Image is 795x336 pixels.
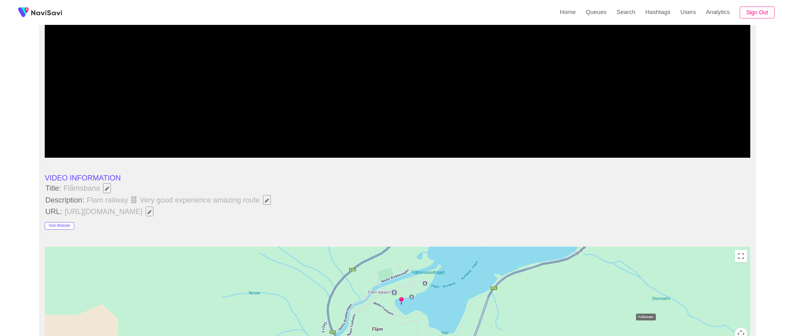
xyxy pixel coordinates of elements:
[16,5,31,20] img: fireSpot
[263,195,271,205] button: Edit Field
[103,183,111,193] button: Edit Field
[45,196,85,204] span: Description:
[740,7,775,19] button: Sign Out
[45,222,74,230] button: Visit Website
[104,187,110,191] span: Edit Field
[45,207,63,216] span: URL:
[264,198,270,203] span: Edit Field
[45,220,74,228] a: Visit Website
[146,207,153,216] button: Edit Field
[45,184,62,192] span: Title:
[45,174,750,182] li: VIDEO INFORMATION
[735,250,747,262] button: Toggle fullscreen view
[86,194,274,205] span: Flam railway 🛤 Very good experience amazing route
[31,9,62,16] img: fireSpot
[64,206,157,217] span: [URL][DOMAIN_NAME]
[147,210,152,214] span: Edit Field
[63,183,115,194] span: Flåmsbana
